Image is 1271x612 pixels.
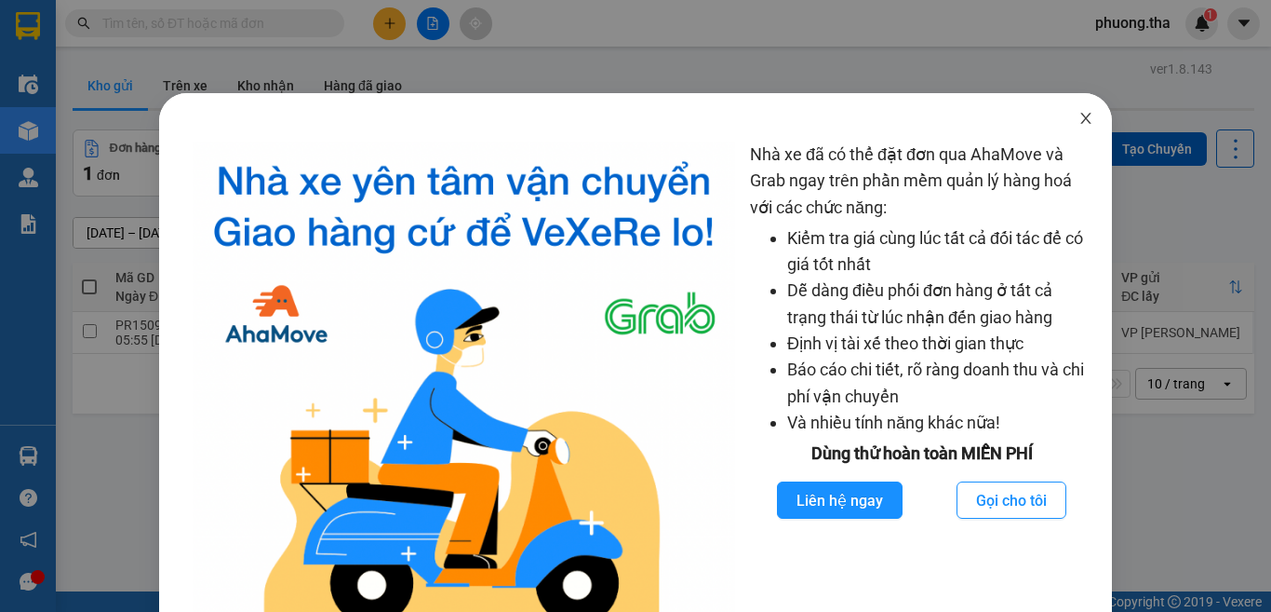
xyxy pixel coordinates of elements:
[787,357,1093,410] li: Báo cáo chi tiết, rõ ràng doanh thu và chi phí vận chuyển
[787,225,1093,279] li: Kiểm tra giá cùng lúc tất cả đối tác để có giá tốt nhất
[1060,93,1112,145] button: Close
[777,482,903,519] button: Liên hệ ngay
[787,331,1093,357] li: Định vị tài xế theo thời gian thực
[796,489,883,512] span: Liên hệ ngay
[787,410,1093,436] li: Và nhiều tính năng khác nữa!
[976,489,1047,512] span: Gọi cho tôi
[957,482,1066,519] button: Gọi cho tôi
[750,441,1093,467] div: Dùng thử hoàn toàn MIỄN PHÍ
[787,278,1093,331] li: Dễ dàng điều phối đơn hàng ở tất cả trạng thái từ lúc nhận đến giao hàng
[1078,111,1093,126] span: close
